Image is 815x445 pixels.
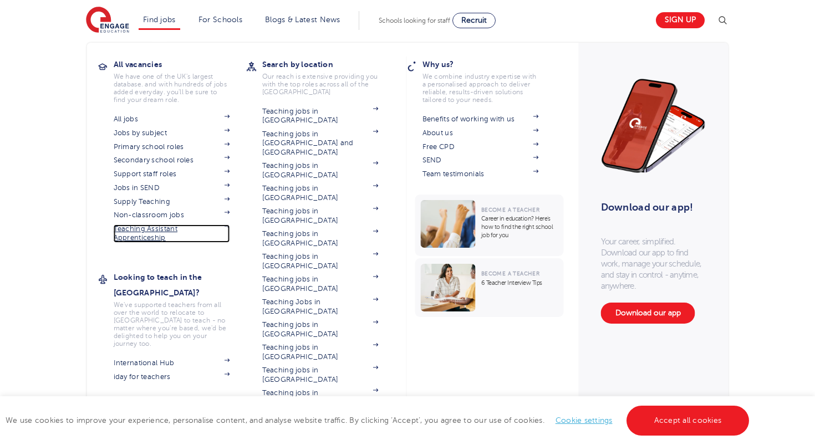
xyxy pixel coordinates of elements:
a: Primary school roles [114,142,230,151]
span: Schools looking for staff [379,17,450,24]
img: Engage Education [86,7,129,34]
p: We've supported teachers from all over the world to relocate to [GEOGRAPHIC_DATA] to teach - no m... [114,301,230,347]
a: Teaching jobs in [GEOGRAPHIC_DATA] [262,229,379,248]
a: Teaching jobs in [GEOGRAPHIC_DATA] [262,275,379,293]
h3: Why us? [422,57,556,72]
a: Sign up [656,12,705,28]
a: Teaching jobs in [GEOGRAPHIC_DATA] and [GEOGRAPHIC_DATA] [262,130,379,157]
a: Why us?We combine industry expertise with a personalised approach to deliver reliable, results-dr... [422,57,556,104]
a: Teaching jobs in [GEOGRAPHIC_DATA] [262,161,379,180]
a: Teaching Assistant Apprenticeship [114,224,230,243]
a: Jobs in SEND [114,183,230,192]
p: Our reach is extensive providing you with the top roles across all of the [GEOGRAPHIC_DATA] [262,73,379,96]
a: Non-classroom jobs [114,211,230,219]
a: All jobs [114,115,230,124]
a: All vacanciesWe have one of the UK's largest database. and with hundreds of jobs added everyday. ... [114,57,247,104]
a: Teaching jobs in [GEOGRAPHIC_DATA] [262,184,379,202]
a: Support staff roles [114,170,230,178]
a: About us [422,129,539,137]
p: 6 Teacher Interview Tips [481,279,558,287]
h3: Search by location [262,57,395,72]
a: SEND [422,156,539,165]
a: For Schools [198,16,242,24]
span: Become a Teacher [481,207,539,213]
a: Benefits of working with us [422,115,539,124]
a: Teaching jobs in [GEOGRAPHIC_DATA] [262,107,379,125]
a: Looking to teach in the [GEOGRAPHIC_DATA]?We've supported teachers from all over the world to rel... [114,269,247,347]
a: Supply Teaching [114,197,230,206]
a: Secondary school roles [114,156,230,165]
span: We use cookies to improve your experience, personalise content, and analyse website traffic. By c... [6,416,752,424]
h3: Download our app! [601,195,701,219]
a: Become a TeacherCareer in education? Here’s how to find the right school job for you [415,195,567,256]
a: International Hub [114,359,230,367]
a: Find jobs [143,16,176,24]
a: Search by locationOur reach is extensive providing you with the top roles across all of the [GEOG... [262,57,395,96]
a: Recruit [452,13,496,28]
a: Teaching jobs in [GEOGRAPHIC_DATA] [262,207,379,225]
a: Teaching Jobs in [GEOGRAPHIC_DATA] [262,298,379,316]
a: Teaching jobs in [GEOGRAPHIC_DATA] [262,320,379,339]
a: Accept all cookies [626,406,750,436]
a: Teaching jobs in [GEOGRAPHIC_DATA] [262,343,379,361]
a: Cookie settings [556,416,613,424]
a: Jobs by subject [114,129,230,137]
span: Recruit [461,16,487,24]
a: Become a Teacher6 Teacher Interview Tips [415,258,567,317]
a: Download our app [601,303,695,324]
a: Team testimonials [422,170,539,178]
p: Career in education? Here’s how to find the right school job for you [481,214,558,239]
a: Blogs & Latest News [265,16,340,24]
a: Teaching jobs in [GEOGRAPHIC_DATA] [262,388,379,407]
h3: All vacancies [114,57,247,72]
p: We combine industry expertise with a personalised approach to deliver reliable, results-driven so... [422,73,539,104]
a: Teaching jobs in [GEOGRAPHIC_DATA] [262,366,379,384]
p: We have one of the UK's largest database. and with hundreds of jobs added everyday. you'll be sur... [114,73,230,104]
span: Become a Teacher [481,270,539,277]
a: iday for teachers [114,372,230,381]
h3: Looking to teach in the [GEOGRAPHIC_DATA]? [114,269,247,300]
p: Your career, simplified. Download our app to find work, manage your schedule, and stay in control... [601,236,706,291]
a: Free CPD [422,142,539,151]
a: Teaching jobs in [GEOGRAPHIC_DATA] [262,252,379,270]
